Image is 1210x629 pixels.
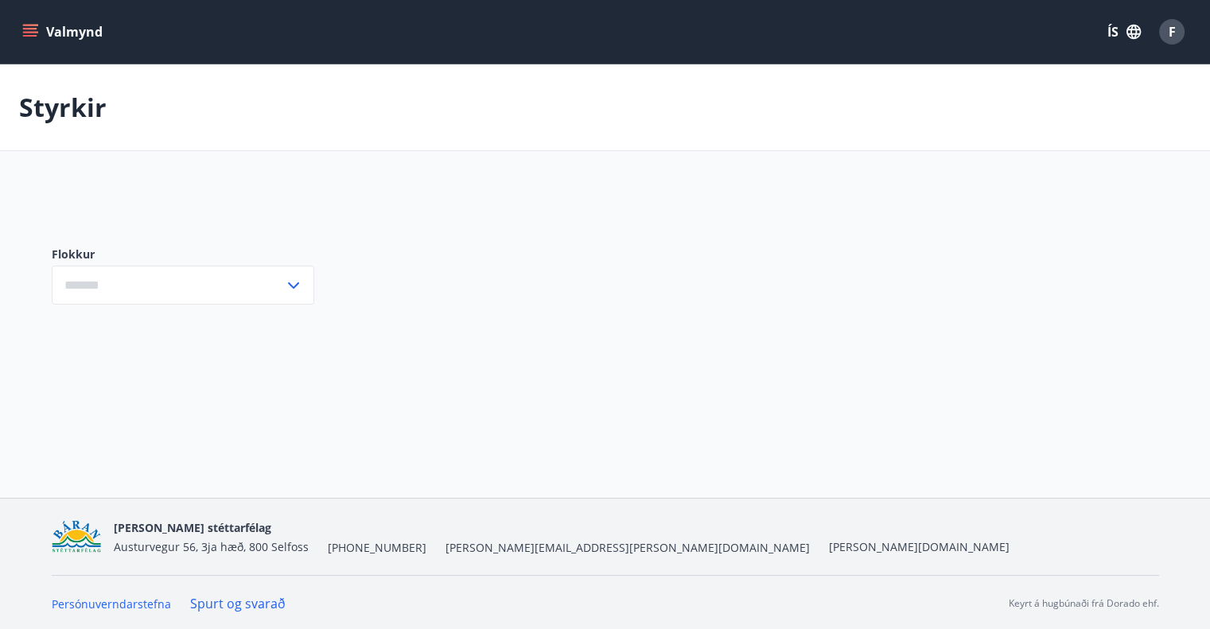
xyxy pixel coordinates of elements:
img: Bz2lGXKH3FXEIQKvoQ8VL0Fr0uCiWgfgA3I6fSs8.png [52,520,102,554]
span: [PERSON_NAME] stéttarfélag [114,520,271,535]
a: Spurt og svarað [190,595,286,612]
button: F [1153,13,1191,51]
label: Flokkur [52,247,314,262]
span: Austurvegur 56, 3ja hæð, 800 Selfoss [114,539,309,554]
button: menu [19,17,109,46]
span: [PERSON_NAME][EMAIL_ADDRESS][PERSON_NAME][DOMAIN_NAME] [445,540,810,556]
a: [PERSON_NAME][DOMAIN_NAME] [829,539,1010,554]
button: ÍS [1099,17,1150,46]
a: Persónuverndarstefna [52,596,171,612]
span: [PHONE_NUMBER] [328,540,426,556]
span: F [1169,23,1176,41]
p: Styrkir [19,90,107,125]
p: Keyrt á hugbúnaði frá Dorado ehf. [1009,596,1159,611]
